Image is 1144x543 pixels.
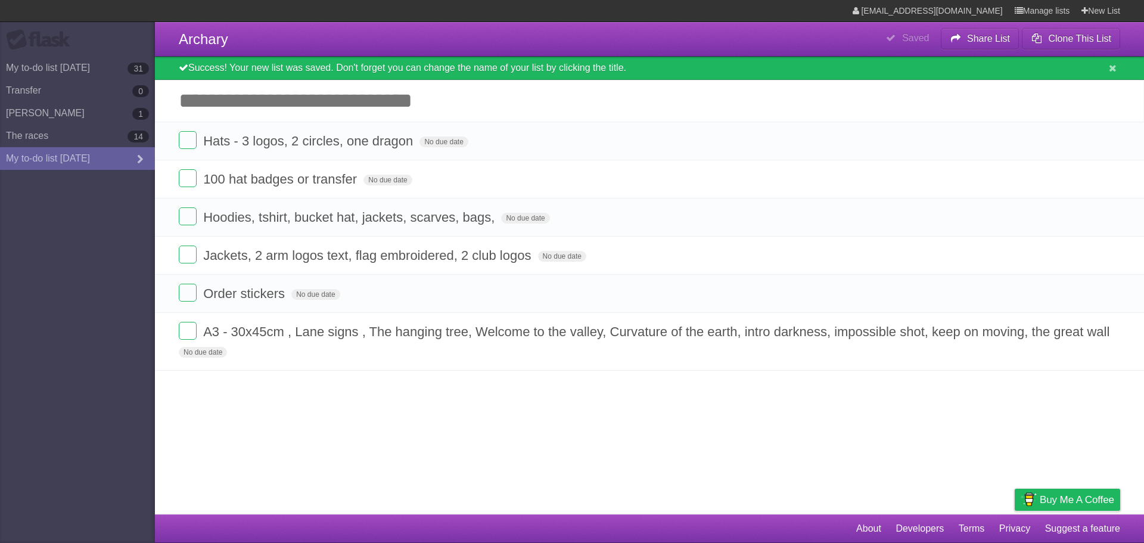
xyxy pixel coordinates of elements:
[179,131,197,149] label: Done
[1048,33,1111,44] b: Clone This List
[132,85,149,97] b: 0
[1045,517,1120,540] a: Suggest a feature
[128,131,149,142] b: 14
[132,108,149,120] b: 1
[179,31,228,47] span: Archary
[203,134,416,148] span: Hats - 3 logos, 2 circles, one dragon
[291,289,340,300] span: No due date
[1021,489,1037,510] img: Buy me a coffee
[203,286,288,301] span: Order stickers
[179,169,197,187] label: Done
[203,210,498,225] span: Hoodies, tshirt, bucket hat, jackets, scarves, bags,
[538,251,586,262] span: No due date
[6,29,77,51] div: Flask
[179,246,197,263] label: Done
[896,517,944,540] a: Developers
[203,248,534,263] span: Jackets, 2 arm logos text, flag embroidered, 2 club logos
[155,57,1144,80] div: Success! Your new list was saved. Don't forget you can change the name of your list by clicking t...
[941,28,1019,49] button: Share List
[1022,28,1120,49] button: Clone This List
[1040,489,1114,510] span: Buy me a coffee
[856,517,881,540] a: About
[179,322,197,340] label: Done
[203,172,360,187] span: 100 hat badges or transfer
[179,207,197,225] label: Done
[1015,489,1120,511] a: Buy me a coffee
[959,517,985,540] a: Terms
[128,63,149,75] b: 31
[419,136,468,147] span: No due date
[179,347,227,358] span: No due date
[179,284,197,302] label: Done
[902,33,929,43] b: Saved
[501,213,549,224] span: No due date
[967,33,1010,44] b: Share List
[363,175,412,185] span: No due date
[999,517,1030,540] a: Privacy
[203,324,1112,339] span: A3 - 30x45cm , Lane signs , The hanging tree, Welcome to the valley, Curvature of the earth, intr...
